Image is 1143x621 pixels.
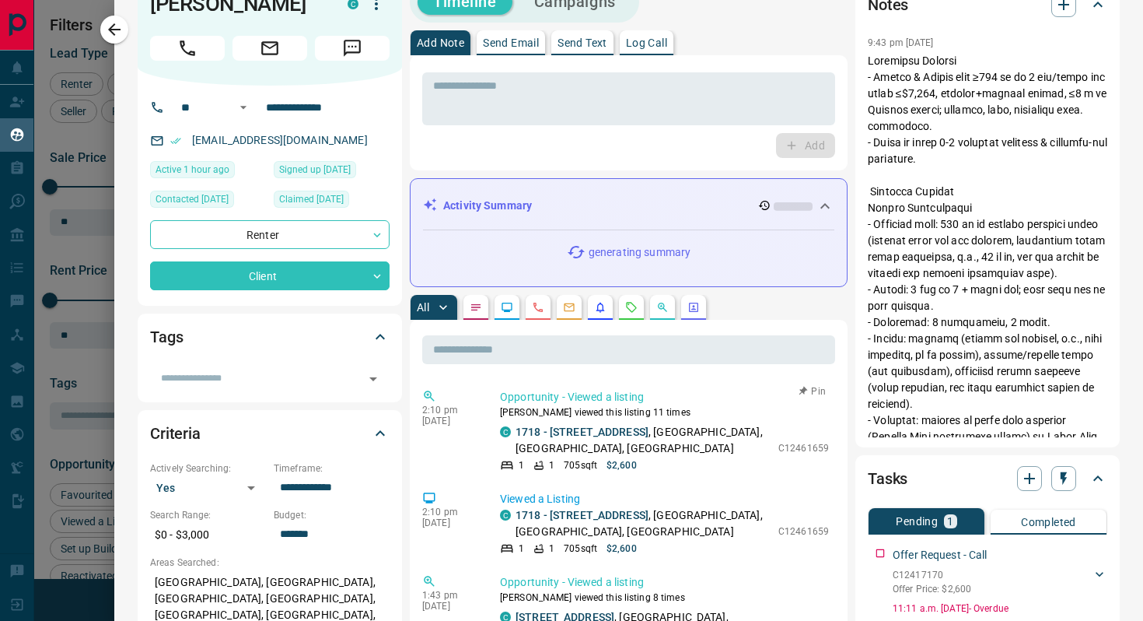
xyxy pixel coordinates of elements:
[896,516,938,527] p: Pending
[422,405,477,416] p: 2:10 pm
[564,542,597,556] p: 705 sqft
[778,525,829,539] p: C12461659
[234,98,253,117] button: Open
[150,508,266,522] p: Search Range:
[558,37,607,48] p: Send Text
[422,590,477,601] p: 1:43 pm
[422,517,477,528] p: [DATE]
[500,574,829,591] p: Opportunity - Viewed a listing
[274,191,390,212] div: Mon Oct 06 2025
[893,568,971,582] p: C12417170
[519,458,524,472] p: 1
[422,507,477,517] p: 2:10 pm
[150,161,266,183] div: Wed Oct 15 2025
[470,301,482,314] svg: Notes
[150,261,390,290] div: Client
[156,162,229,177] span: Active 1 hour ago
[790,384,835,398] button: Pin
[606,458,637,472] p: $2,600
[500,389,829,405] p: Opportunity - Viewed a listing
[500,426,511,437] div: condos.ca
[170,135,181,146] svg: Email Verified
[516,426,648,438] a: 1718 - [STREET_ADDRESS]
[274,161,390,183] div: Fri Jul 29 2022
[532,301,544,314] svg: Calls
[516,507,771,540] p: , [GEOGRAPHIC_DATA], [GEOGRAPHIC_DATA], [GEOGRAPHIC_DATA]
[232,36,307,61] span: Email
[516,509,648,521] a: 1718 - [STREET_ADDRESS]
[893,602,1107,616] p: 11:11 a.m. [DATE] - Overdue
[589,244,690,261] p: generating summary
[150,220,390,249] div: Renter
[549,542,554,556] p: 1
[483,37,539,48] p: Send Email
[656,301,669,314] svg: Opportunities
[500,405,829,419] p: [PERSON_NAME] viewed this listing 11 times
[150,522,266,548] p: $0 - $3,000
[150,415,390,452] div: Criteria
[564,458,597,472] p: 705 sqft
[606,542,637,556] p: $2,600
[501,301,513,314] svg: Lead Browsing Activity
[687,301,700,314] svg: Agent Actions
[500,591,829,605] p: [PERSON_NAME] viewed this listing 8 times
[156,191,229,207] span: Contacted [DATE]
[500,491,829,507] p: Viewed a Listing
[422,416,477,426] p: [DATE]
[423,191,834,220] div: Activity Summary
[417,37,464,48] p: Add Note
[150,461,266,475] p: Actively Searching:
[549,458,554,472] p: 1
[868,466,907,491] h2: Tasks
[626,37,667,48] p: Log Call
[274,508,390,522] p: Budget:
[947,516,953,527] p: 1
[516,424,771,457] p: , [GEOGRAPHIC_DATA], [GEOGRAPHIC_DATA], [GEOGRAPHIC_DATA]
[563,301,575,314] svg: Emails
[150,556,390,570] p: Areas Searched:
[279,191,344,207] span: Claimed [DATE]
[443,198,532,214] p: Activity Summary
[868,37,934,48] p: 9:43 pm [DATE]
[150,325,183,349] h2: Tags
[150,475,266,500] div: Yes
[422,601,477,612] p: [DATE]
[150,421,201,446] h2: Criteria
[315,36,390,61] span: Message
[893,565,1107,599] div: C12417170Offer Price: $2,600
[1021,517,1076,528] p: Completed
[150,36,225,61] span: Call
[868,460,1107,497] div: Tasks
[778,441,829,455] p: C12461659
[594,301,606,314] svg: Listing Alerts
[893,547,987,563] p: Offer Request - Call
[150,318,390,356] div: Tags
[192,134,368,146] a: [EMAIL_ADDRESS][DOMAIN_NAME]
[274,461,390,475] p: Timeframe:
[500,510,511,521] div: condos.ca
[893,582,971,596] p: Offer Price: $2,600
[417,302,429,313] p: All
[625,301,638,314] svg: Requests
[150,191,266,212] div: Mon Apr 01 2024
[362,368,384,390] button: Open
[279,162,351,177] span: Signed up [DATE]
[519,542,524,556] p: 1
